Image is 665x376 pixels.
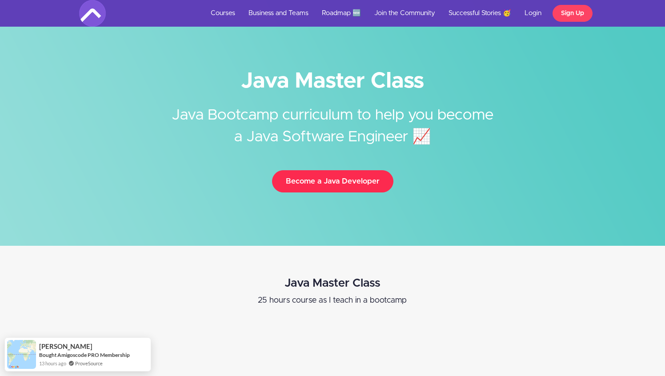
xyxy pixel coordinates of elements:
[79,71,586,91] h1: Java Master Class
[7,340,36,369] img: provesource social proof notification image
[39,343,92,350] span: [PERSON_NAME]
[553,5,593,22] a: Sign Up
[39,352,56,358] span: Bought
[113,277,552,290] h2: Java Master Class
[166,91,499,148] h2: Java Bootcamp curriculum to help you become a Java Software Engineer 📈
[113,294,552,307] p: 25 hours course as I teach in a bootcamp
[57,352,130,358] a: Amigoscode PRO Membership
[272,170,393,192] button: Become a Java Developer
[39,360,66,367] span: 13 hours ago
[75,360,103,367] a: ProveSource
